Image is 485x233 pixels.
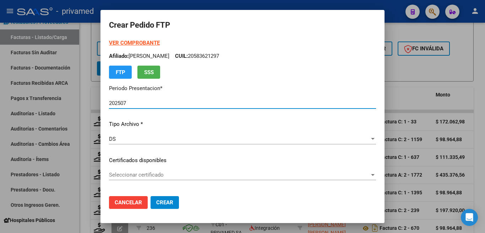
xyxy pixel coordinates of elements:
span: DS [109,136,116,142]
p: Tipo Archivo * [109,120,376,128]
h2: Crear Pedido FTP [109,18,376,32]
span: Seleccionar certificado [109,172,370,178]
button: Cancelar [109,196,148,209]
button: Crear [151,196,179,209]
a: VER COMPROBANTE [109,40,160,46]
p: Periodo Presentacion [109,84,376,93]
button: FTP [109,66,132,79]
button: SSS [137,66,160,79]
p: [PERSON_NAME] 20583621297 [109,52,376,60]
span: Crear [156,199,173,206]
span: FTP [116,69,125,76]
span: Afiliado: [109,53,129,59]
span: CUIL: [175,53,188,59]
span: SSS [144,69,154,76]
div: Open Intercom Messenger [461,209,478,226]
p: Certificados disponibles [109,156,376,165]
span: Cancelar [115,199,142,206]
